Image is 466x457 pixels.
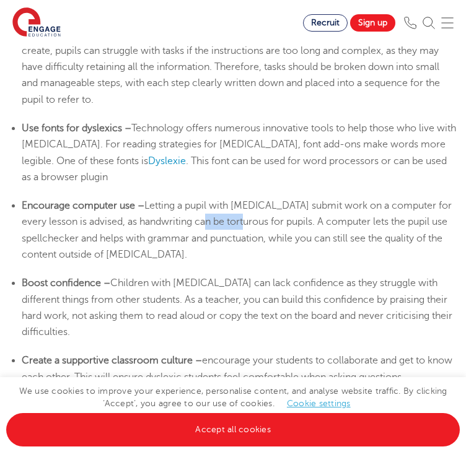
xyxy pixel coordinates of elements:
span: Technology offers numerous innovative tools to help those who live with [MEDICAL_DATA]. For readi... [22,123,456,167]
b: Encourage computer use [22,200,135,211]
img: Phone [404,17,416,29]
a: Sign up [350,14,395,32]
span: Children with [MEDICAL_DATA] can lack confidence as they struggle with different things from othe... [22,277,452,337]
img: Engage Education [12,7,61,38]
b: Use fonts for dyslexics – [22,123,131,134]
b: Boost confidence – [22,277,110,289]
span: Letting a pupil with [MEDICAL_DATA] submit work on a computer for every lesson is advised, as han... [22,200,452,260]
span: Recruit [311,18,340,27]
b: – [138,200,144,211]
span: . This font can be used for word processors or can be used as a browser plugin [22,155,447,183]
img: Search [423,17,435,29]
span: Due to the problems with short-term memory that [MEDICAL_DATA] can create, pupils can struggle wi... [22,29,446,105]
a: Cookie settings [287,399,351,408]
b: Create a supportive classroom culture – [22,355,202,366]
a: Dyslexie [148,155,186,167]
a: Accept all cookies [6,413,460,446]
img: Mobile Menu [441,17,454,29]
a: Recruit [303,14,348,32]
span: encourage your students to collaborate and get to know each other. This will ensure dyslexic stud... [22,355,452,382]
span: We use cookies to improve your experience, personalise content, and analyse website traffic. By c... [6,386,460,434]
